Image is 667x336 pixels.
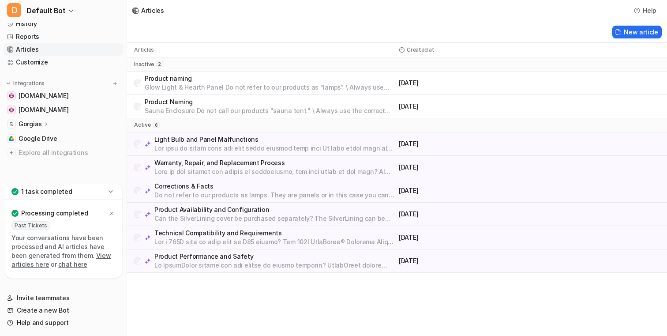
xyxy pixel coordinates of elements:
[112,80,118,87] img: menu_add.svg
[4,132,123,145] a: Google DriveGoogle Drive
[399,233,528,242] p: [DATE]
[11,234,115,269] p: Your conversations have been processed and AI articles have been generated from them. or
[399,210,528,219] p: [DATE]
[631,4,660,17] button: Help
[5,80,11,87] img: expand menu
[58,260,87,268] a: chat here
[4,79,47,88] button: Integrations
[134,121,151,128] p: active
[4,56,123,68] a: Customize
[4,317,123,329] a: Help and support
[4,18,123,30] a: History
[399,186,528,195] p: [DATE]
[134,46,154,53] p: Articles
[154,205,395,214] p: Product Availability and Configuration
[154,229,395,238] p: Technical Compatibility and Requirements
[145,74,395,83] p: Product naming
[154,238,395,246] p: Lor i 765D sita co adip elit se D85 eiusmo? Tem 102I UtlaBoree® Dolorema Aliq en admin ve qu nost...
[19,120,42,128] p: Gorgias
[7,148,16,157] img: explore all integrations
[4,43,123,56] a: Articles
[156,61,163,67] span: 2
[399,79,528,87] p: [DATE]
[399,102,528,111] p: [DATE]
[145,106,395,115] p: Sauna Enclosure Do not call our products "sauna tent." \ Always use the correct name: "Sauna Encl...
[13,80,45,87] p: Integrations
[11,221,50,230] span: Past Tickets
[154,191,395,200] p: Do not refer to our products as lamps. They are panels or in this case you can just say "Glow Lig...
[154,135,395,144] p: Light Bulb and Panel Malfunctions
[153,122,160,128] span: 6
[612,26,662,38] button: New article
[21,187,72,196] p: 1 task completed
[145,98,395,106] p: Product Naming
[154,167,395,176] p: Lore ip dol sitamet con adipis el seddoeiusmo, tem inci utlab et dol magn? Al eni ad min veni qui...
[141,6,164,15] div: Articles
[19,91,68,100] span: [DOMAIN_NAME]
[145,83,395,92] p: Glow Light & Hearth Panel Do not refer to our products as "lamps" \ Always use the correct produc...
[9,107,14,113] img: sauna.space
[154,214,395,223] p: Can the SilverLining cover be purchased separately? The SilverLining can be purchased separately....
[11,252,111,268] a: View articles here
[21,209,88,218] p: Processing completed
[399,163,528,172] p: [DATE]
[154,252,395,261] p: Product Performance and Safety
[154,144,395,153] p: Lor ipsu do sitam cons adi elit seddo eiusmod temp inci Ut labo etdol magn al eni admini ven'q, n...
[4,304,123,317] a: Create a new Bot
[4,90,123,102] a: help.sauna.space[DOMAIN_NAME]
[9,136,14,141] img: Google Drive
[4,147,123,159] a: Explore all integrations
[26,4,66,17] span: Default Bot
[399,140,528,148] p: [DATE]
[154,182,395,191] p: Corrections & Facts
[9,93,14,98] img: help.sauna.space
[9,121,14,127] img: Gorgias
[407,46,435,53] p: Created at
[19,146,120,160] span: Explore all integrations
[4,104,123,116] a: sauna.space[DOMAIN_NAME]
[154,159,395,167] p: Warranty, Repair, and Replacement Process
[134,61,154,68] p: inactive
[399,257,528,265] p: [DATE]
[19,106,68,114] span: [DOMAIN_NAME]
[7,3,21,17] span: D
[4,292,123,304] a: Invite teammates
[19,134,57,143] span: Google Drive
[154,261,395,270] p: Lo IpsumDolor sitame con adi elitse do eiusmo temporin? UtlabOreet dolore mag aliq enimadmi (VEN)...
[4,30,123,43] a: Reports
